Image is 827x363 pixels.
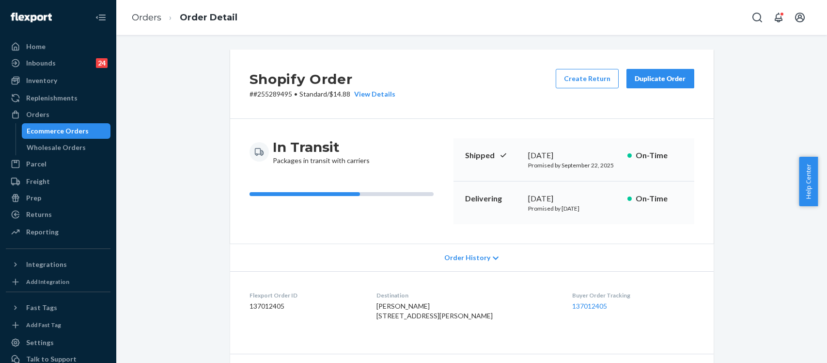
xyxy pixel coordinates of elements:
a: Home [6,39,110,54]
button: Close Navigation [91,8,110,27]
a: Ecommerce Orders [22,123,111,139]
button: View Details [350,89,395,99]
a: Add Fast Tag [6,319,110,331]
div: Ecommerce Orders [27,126,89,136]
a: Reporting [6,224,110,240]
a: Freight [6,174,110,189]
p: Promised by September 22, 2025 [528,161,620,169]
dt: Buyer Order Tracking [572,291,694,299]
a: Inbounds24 [6,55,110,71]
div: Inventory [26,76,57,85]
img: Flexport logo [11,13,52,22]
a: 137012405 [572,302,607,310]
a: Add Integration [6,276,110,288]
div: Prep [26,193,41,203]
div: Freight [26,177,50,186]
a: Prep [6,190,110,206]
div: [DATE] [528,193,620,204]
div: Duplicate Order [635,74,686,83]
ol: breadcrumbs [124,3,245,32]
div: Home [26,42,46,51]
p: # #255289495 / $14.88 [250,89,395,99]
span: • [294,90,297,98]
button: Integrations [6,257,110,272]
div: Fast Tags [26,303,57,313]
div: Returns [26,210,52,219]
div: Orders [26,110,49,119]
button: Fast Tags [6,300,110,315]
a: Order Detail [180,12,237,23]
span: Standard [299,90,327,98]
div: Wholesale Orders [27,143,86,152]
dd: 137012405 [250,301,361,311]
div: Add Integration [26,278,69,286]
div: Parcel [26,159,47,169]
a: Parcel [6,156,110,172]
p: Shipped [465,150,520,161]
a: Replenishments [6,90,110,106]
button: Help Center [799,157,818,206]
div: Packages in transit with carriers [273,138,370,165]
button: Open Search Box [748,8,767,27]
a: Settings [6,335,110,350]
button: Open notifications [769,8,788,27]
div: Replenishments [26,93,78,103]
h3: In Transit [273,138,370,156]
span: [PERSON_NAME] [STREET_ADDRESS][PERSON_NAME] [376,302,493,320]
button: Create Return [556,69,619,88]
a: Orders [6,107,110,122]
p: On-Time [636,150,683,161]
button: Duplicate Order [626,69,694,88]
a: Inventory [6,73,110,88]
h2: Shopify Order [250,69,395,89]
div: 24 [96,58,108,68]
div: Inbounds [26,58,56,68]
p: On-Time [636,193,683,204]
a: Returns [6,207,110,222]
p: Delivering [465,193,520,204]
div: Integrations [26,260,67,269]
div: Add Fast Tag [26,321,61,329]
a: Orders [132,12,161,23]
div: [DATE] [528,150,620,161]
div: Settings [26,338,54,347]
button: Open account menu [790,8,810,27]
a: Wholesale Orders [22,140,111,155]
span: Order History [444,253,490,263]
div: Reporting [26,227,59,237]
p: Promised by [DATE] [528,204,620,213]
dt: Flexport Order ID [250,291,361,299]
dt: Destination [376,291,557,299]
